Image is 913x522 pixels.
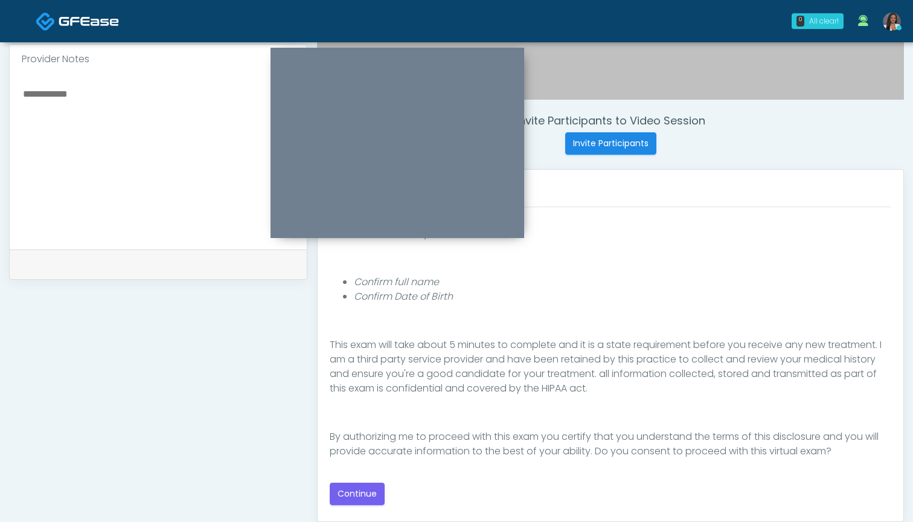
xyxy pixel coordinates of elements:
[10,5,46,41] button: Open LiveChat chat widget
[565,132,656,155] button: Invite Participants
[59,15,119,27] img: Docovia
[10,45,307,74] div: Provider Notes
[330,430,891,459] p: By authorizing me to proceed with this exam you certify that you understand the terms of this dis...
[809,16,839,27] div: All clear!
[354,275,439,289] em: Confirm full name
[317,114,904,127] h4: Invite Participants to Video Session
[784,8,851,34] a: 0 All clear!
[796,16,804,27] div: 0
[36,11,56,31] img: Docovia
[330,212,891,227] div: Good Faith Exam Script
[330,483,385,505] button: Continue
[330,212,891,241] p: Hello, my name is undefined, and I will be conducting your good faith exam on behalf of It's A Se...
[883,13,901,31] img: Anjali Nandakumar
[36,1,119,40] a: Docovia
[354,289,453,303] em: Confirm Date of Birth
[330,338,891,396] p: This exam will take about 5 minutes to complete and it is a state requirement before you receive ...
